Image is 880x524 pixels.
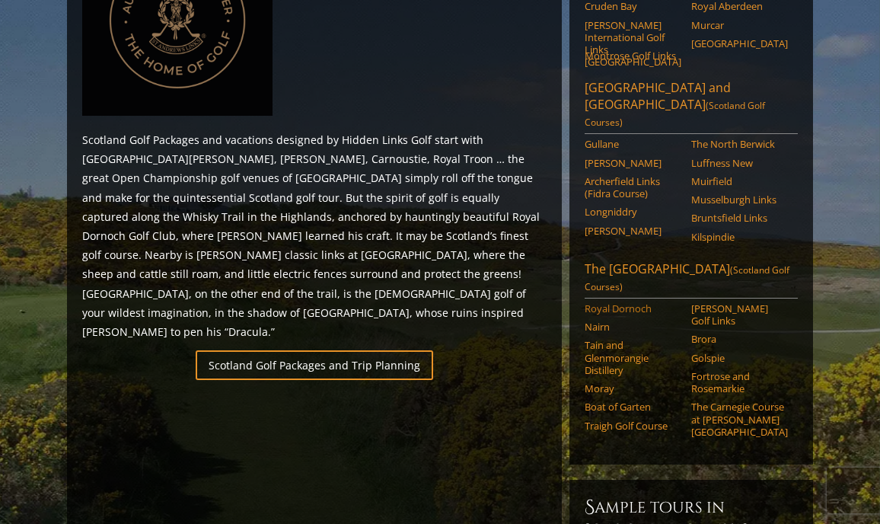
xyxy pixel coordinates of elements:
[196,350,433,380] a: Scotland Golf Packages and Trip Planning
[691,333,788,345] a: Brora
[691,175,788,187] a: Muirfield
[585,264,789,293] span: (Scotland Golf Courses)
[691,401,788,438] a: The Carnegie Course at [PERSON_NAME][GEOGRAPHIC_DATA]
[585,302,681,315] a: Royal Dornoch
[691,193,788,206] a: Musselburgh Links
[585,382,681,395] a: Moray
[585,420,681,432] a: Traigh Golf Course
[691,231,788,243] a: Kilspindie
[585,260,798,299] a: The [GEOGRAPHIC_DATA](Scotland Golf Courses)
[691,212,788,224] a: Bruntsfield Links
[82,130,547,341] p: Scotland Golf Packages and vacations designed by Hidden Links Golf start with [GEOGRAPHIC_DATA][P...
[691,352,788,364] a: Golspie
[585,157,681,169] a: [PERSON_NAME]
[585,50,681,62] a: Montrose Golf Links
[585,138,681,150] a: Gullane
[585,19,681,69] a: [PERSON_NAME] International Golf Links [GEOGRAPHIC_DATA]
[691,19,788,31] a: Murcar
[585,206,681,218] a: Longniddry
[691,37,788,50] a: [GEOGRAPHIC_DATA]
[585,321,681,333] a: Nairn
[585,401,681,413] a: Boat of Garten
[691,302,788,327] a: [PERSON_NAME] Golf Links
[585,225,681,237] a: [PERSON_NAME]
[691,370,788,395] a: Fortrose and Rosemarkie
[585,175,681,200] a: Archerfield Links (Fidra Course)
[691,157,788,169] a: Luffness New
[691,138,788,150] a: The North Berwick
[585,79,798,134] a: [GEOGRAPHIC_DATA] and [GEOGRAPHIC_DATA](Scotland Golf Courses)
[585,339,681,376] a: Tain and Glenmorangie Distillery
